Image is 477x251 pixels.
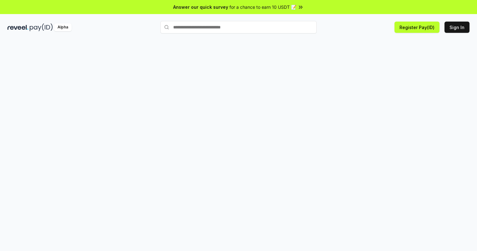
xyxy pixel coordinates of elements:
[8,23,28,31] img: reveel_dark
[173,4,228,10] span: Answer our quick survey
[394,22,439,33] button: Register Pay(ID)
[30,23,53,31] img: pay_id
[54,23,72,31] div: Alpha
[229,4,296,10] span: for a chance to earn 10 USDT 📝
[444,22,469,33] button: Sign In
